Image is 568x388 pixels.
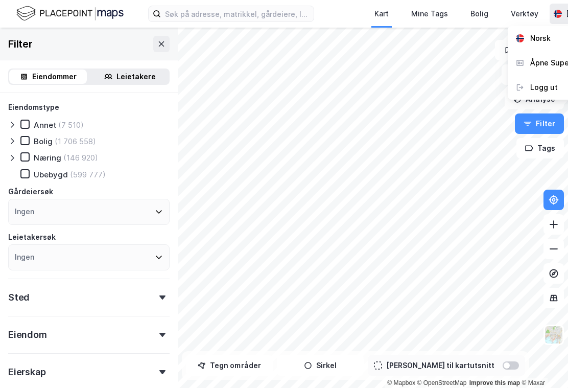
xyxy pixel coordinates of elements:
div: Ingen [15,206,34,218]
div: Næring [34,153,61,163]
div: Gårdeiersøk [8,186,53,198]
div: Eiendomstype [8,101,59,113]
input: Søk på adresse, matrikkel, gårdeiere, leietakere eller personer [161,6,314,21]
div: Eiendom [8,329,47,341]
div: Leietakere [116,71,156,83]
div: [PERSON_NAME] til kartutsnitt [386,359,494,372]
div: Logg ut [530,81,558,94]
div: Kontrollprogram for chat [517,339,568,388]
div: Filter [8,36,33,52]
div: Eiendommer [32,71,77,83]
img: Z [544,325,563,345]
button: Tegn områder [186,355,273,376]
button: Tags [516,138,564,158]
div: Ingen [15,251,34,263]
div: Sted [8,291,30,304]
a: OpenStreetMap [417,379,467,386]
div: (599 777) [70,170,106,179]
div: (146 920) [63,153,98,163]
button: Analyse [505,89,564,109]
div: Mine Tags [411,8,448,20]
a: Improve this map [469,379,520,386]
button: Datasett [502,64,564,85]
div: Kart [374,8,389,20]
div: (7 510) [58,120,84,130]
div: Ubebygd [34,170,68,179]
a: Mapbox [387,379,415,386]
div: Bolig [470,8,488,20]
div: Norsk [530,32,551,44]
div: (1 706 558) [55,136,96,146]
iframe: Chat Widget [517,339,568,388]
div: Bolig [34,136,53,146]
button: Bokmerker [495,40,564,60]
div: Annet [34,120,56,130]
img: logo.f888ab2527a4732fd821a326f86c7f29.svg [16,5,124,22]
button: Sirkel [277,355,364,376]
button: Filter [515,113,564,134]
div: Verktøy [511,8,538,20]
div: Eierskap [8,366,45,378]
div: Leietakersøk [8,231,56,243]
